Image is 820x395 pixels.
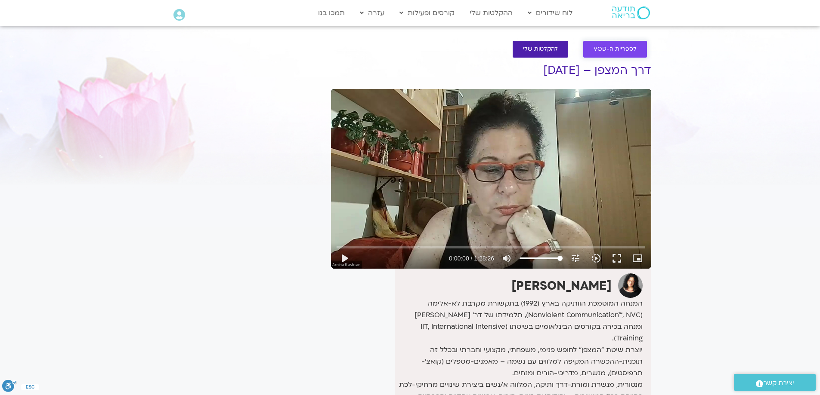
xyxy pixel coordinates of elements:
[314,5,349,21] a: תמכו בנו
[618,273,643,298] img: ארנינה קשתן
[523,46,558,52] span: להקלטות שלי
[397,298,642,344] p: המנחה המוסמכת הוותיקה בארץ (1992) בתקשורת מקרבת לא-אלימה (Nonviolent Communication™, NVC), תלמידת...
[511,278,612,294] strong: [PERSON_NAME]
[395,5,459,21] a: קורסים ופעילות
[523,5,577,21] a: לוח שידורים
[763,377,794,389] span: יצירת קשר
[594,46,637,52] span: לספריית ה-VOD
[583,41,647,58] a: לספריית ה-VOD
[465,5,517,21] a: ההקלטות שלי
[612,6,650,19] img: תודעה בריאה
[513,41,568,58] a: להקלטות שלי
[734,374,816,391] a: יצירת קשר
[356,5,389,21] a: עזרה
[331,64,651,77] h1: דרך המצפן – [DATE]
